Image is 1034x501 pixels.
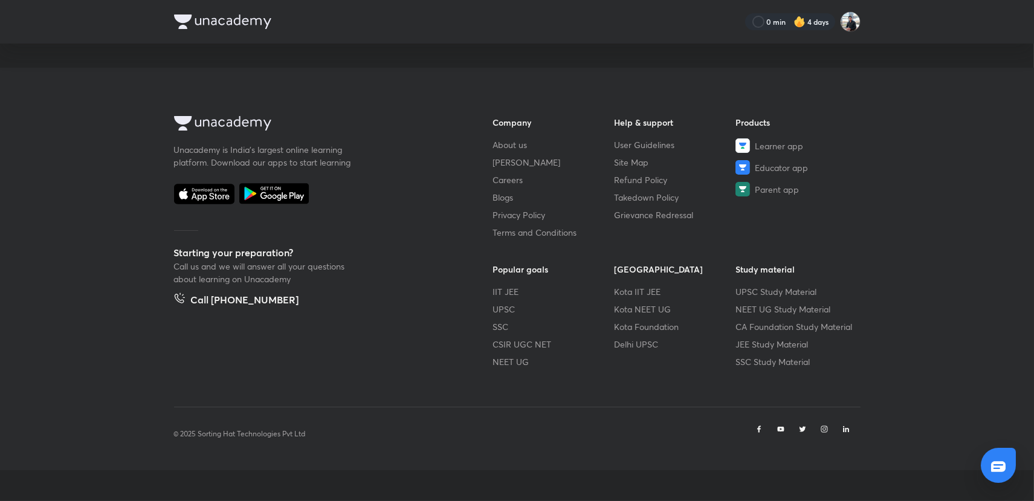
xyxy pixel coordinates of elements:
a: Grievance Redressal [614,208,735,221]
img: Educator app [735,160,750,175]
h6: Help & support [614,116,735,129]
a: Refund Policy [614,173,735,186]
a: Call [PHONE_NUMBER] [174,293,299,309]
a: UPSC Study Material [735,285,857,298]
span: Learner app [755,140,803,152]
p: Call us and we will answer all your questions about learning on Unacademy [174,260,355,285]
a: Careers [493,173,615,186]
h6: Study material [735,263,857,276]
a: Kota Foundation [614,320,735,333]
a: Parent app [735,182,857,196]
a: Company Logo [174,116,454,134]
a: [PERSON_NAME] [493,156,615,169]
img: Company Logo [174,15,271,29]
a: SSC [493,320,615,333]
img: Learner app [735,138,750,153]
h6: Popular goals [493,263,615,276]
a: NEET UG [493,355,615,368]
a: About us [493,138,615,151]
img: Company Logo [174,116,271,131]
a: Delhi UPSC [614,338,735,351]
h6: Company [493,116,615,129]
a: Privacy Policy [493,208,615,221]
a: Learner app [735,138,857,153]
a: Kota NEET UG [614,303,735,315]
a: JEE Study Material [735,338,857,351]
a: Educator app [735,160,857,175]
img: streak [793,16,806,28]
a: CSIR UGC NET [493,338,615,351]
a: User Guidelines [614,138,735,151]
p: Unacademy is India’s largest online learning platform. Download our apps to start learning [174,143,355,169]
span: Parent app [755,183,799,196]
span: Careers [493,173,523,186]
h5: Call [PHONE_NUMBER] [191,293,299,309]
h6: [GEOGRAPHIC_DATA] [614,263,735,276]
h5: Starting your preparation? [174,245,454,260]
a: UPSC [493,303,615,315]
a: SSC Study Material [735,355,857,368]
a: Kota IIT JEE [614,285,735,298]
img: Parent app [735,182,750,196]
a: CA Foundation Study Material [735,320,857,333]
a: Site Map [614,156,735,169]
a: Blogs [493,191,615,204]
h6: Products [735,116,857,129]
img: RS PM [840,11,861,32]
p: © 2025 Sorting Hat Technologies Pvt Ltd [174,428,306,439]
a: Terms and Conditions [493,226,615,239]
span: Educator app [755,161,808,174]
a: NEET UG Study Material [735,303,857,315]
a: Takedown Policy [614,191,735,204]
a: IIT JEE [493,285,615,298]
